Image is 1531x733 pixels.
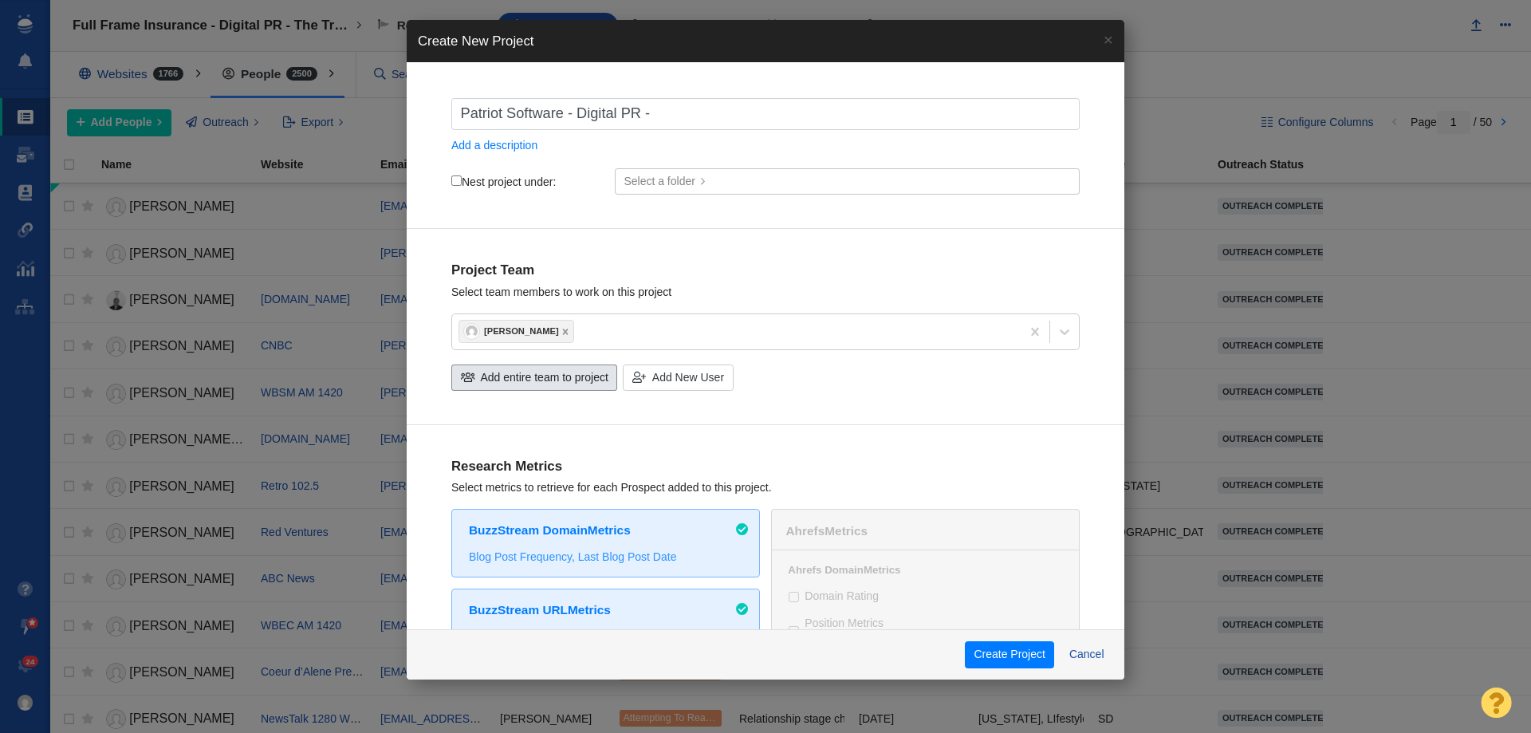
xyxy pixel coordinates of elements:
[788,564,1062,577] h6: Ahrefs Domain Metrics
[786,524,1069,538] h6: Ahrefs Metrics
[624,173,695,190] span: Select a folder
[805,589,1061,603] span: Domain Rating
[481,369,608,386] span: Add entire team to project
[451,175,462,186] input: Nest project under:
[451,175,556,189] label: Nest project under:
[469,523,730,538] h6: BuzzStream Domain Metrics
[1092,20,1124,59] button: ×
[451,262,1080,278] h4: Project Team
[469,550,572,563] span: Blog Post Frequency
[572,550,677,563] span: Last Blog Post Date
[1060,641,1113,668] button: Cancel
[789,591,799,603] input: Domain Rating
[805,616,1061,630] span: Position Metrics
[451,285,1080,299] div: Select team members to work on this project
[789,618,799,644] input: Position Metrics
[965,641,1054,668] button: Create Project
[484,327,559,336] div: [PERSON_NAME]
[623,365,733,392] a: Add New User
[451,459,1080,475] h4: Research Metrics
[451,98,1080,130] input: Project Name
[469,603,730,617] h6: BuzzStream URL Metrics
[451,480,1080,495] div: Select metrics to retrieve for each Prospect added to this project.
[418,31,534,51] h4: Create New Project
[466,325,478,337] img: c9363fb76f5993e53bff3b340d5c230a
[451,139,537,152] a: Add a description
